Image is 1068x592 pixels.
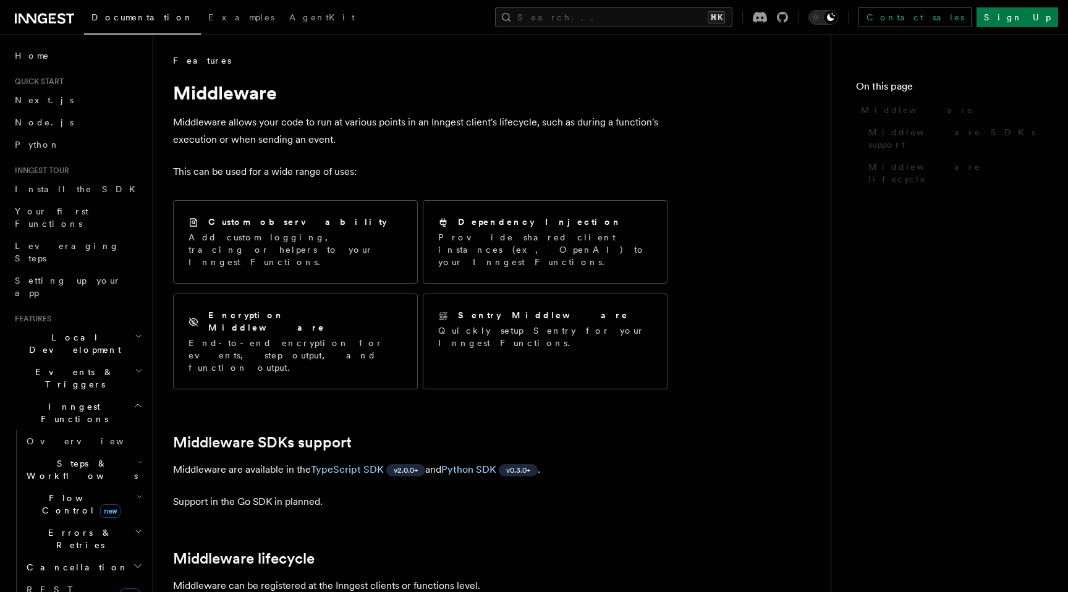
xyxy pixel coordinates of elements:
[173,493,667,510] p: Support in the Go SDK in planned.
[394,465,418,475] span: v2.0.0+
[868,161,1043,185] span: Middleware lifecycle
[423,294,667,389] a: Sentry MiddlewareQuickly setup Sentry for your Inngest Functions.
[208,12,274,22] span: Examples
[441,463,496,475] a: Python SDK
[173,294,418,389] a: Encryption MiddlewareEnd-to-end encryption for events, step output, and function output.
[10,44,145,67] a: Home
[868,126,1043,151] span: Middleware SDKs support
[282,4,362,33] a: AgentKit
[10,395,145,430] button: Inngest Functions
[506,465,530,475] span: v0.3.0+
[84,4,201,35] a: Documentation
[977,7,1058,27] a: Sign Up
[10,200,145,235] a: Your first Functions
[22,556,145,578] button: Cancellation
[863,156,1043,190] a: Middleware lifecycle
[15,184,143,194] span: Install the SDK
[173,200,418,284] a: Custom observabilityAdd custom logging, tracing or helpers to your Inngest Functions.
[15,95,74,105] span: Next.js
[423,200,667,284] a: Dependency InjectionProvide shared client instances (ex, OpenAI) to your Inngest Functions.
[10,400,133,425] span: Inngest Functions
[495,7,732,27] button: Search...⌘K
[10,269,145,304] a: Setting up your app
[173,461,667,478] p: Middleware are available in the and .
[15,140,60,150] span: Python
[10,77,64,87] span: Quick start
[863,121,1043,156] a: Middleware SDKs support
[27,436,154,446] span: Overview
[173,114,667,148] p: Middleware allows your code to run at various points in an Inngest client's lifecycle, such as du...
[201,4,282,33] a: Examples
[22,487,145,522] button: Flow Controlnew
[289,12,355,22] span: AgentKit
[173,434,352,451] a: Middleware SDKs support
[22,522,145,556] button: Errors & Retries
[10,314,51,324] span: Features
[10,361,145,395] button: Events & Triggers
[208,216,387,228] h2: Custom observability
[438,231,652,268] p: Provide shared client instances (ex, OpenAI) to your Inngest Functions.
[189,337,402,374] p: End-to-end encryption for events, step output, and function output.
[10,133,145,156] a: Python
[10,366,135,391] span: Events & Triggers
[173,163,667,180] p: This can be used for a wide range of uses:
[10,178,145,200] a: Install the SDK
[22,561,129,573] span: Cancellation
[100,504,121,518] span: new
[458,309,629,321] h2: Sentry Middleware
[10,326,145,361] button: Local Development
[10,111,145,133] a: Node.js
[22,492,136,517] span: Flow Control
[22,457,138,482] span: Steps & Workflows
[856,79,1043,99] h4: On this page
[15,276,121,298] span: Setting up your app
[189,231,402,268] p: Add custom logging, tracing or helpers to your Inngest Functions.
[10,331,135,356] span: Local Development
[15,206,88,229] span: Your first Functions
[10,235,145,269] a: Leveraging Steps
[15,117,74,127] span: Node.js
[22,430,145,452] a: Overview
[22,526,134,551] span: Errors & Retries
[10,166,69,175] span: Inngest tour
[856,99,1043,121] a: Middleware
[22,452,145,487] button: Steps & Workflows
[15,241,119,263] span: Leveraging Steps
[208,309,402,334] h2: Encryption Middleware
[438,324,652,349] p: Quickly setup Sentry for your Inngest Functions.
[861,104,973,116] span: Middleware
[311,463,384,475] a: TypeScript SDK
[173,550,315,567] a: Middleware lifecycle
[15,49,49,62] span: Home
[173,82,667,104] h1: Middleware
[808,10,838,25] button: Toggle dark mode
[708,11,725,23] kbd: ⌘K
[858,7,972,27] a: Contact sales
[91,12,193,22] span: Documentation
[10,89,145,111] a: Next.js
[458,216,622,228] h2: Dependency Injection
[173,54,231,67] span: Features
